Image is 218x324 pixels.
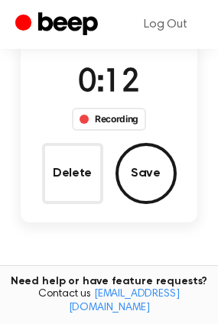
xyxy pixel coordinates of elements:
a: Beep [15,10,102,40]
button: Save Audio Record [116,143,177,204]
a: Log Out [129,6,203,43]
button: Delete Audio Record [42,143,103,204]
span: 0:12 [78,67,139,99]
a: [EMAIL_ADDRESS][DOMAIN_NAME] [69,289,180,313]
div: Recording [72,108,146,131]
span: Contact us [9,288,209,315]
